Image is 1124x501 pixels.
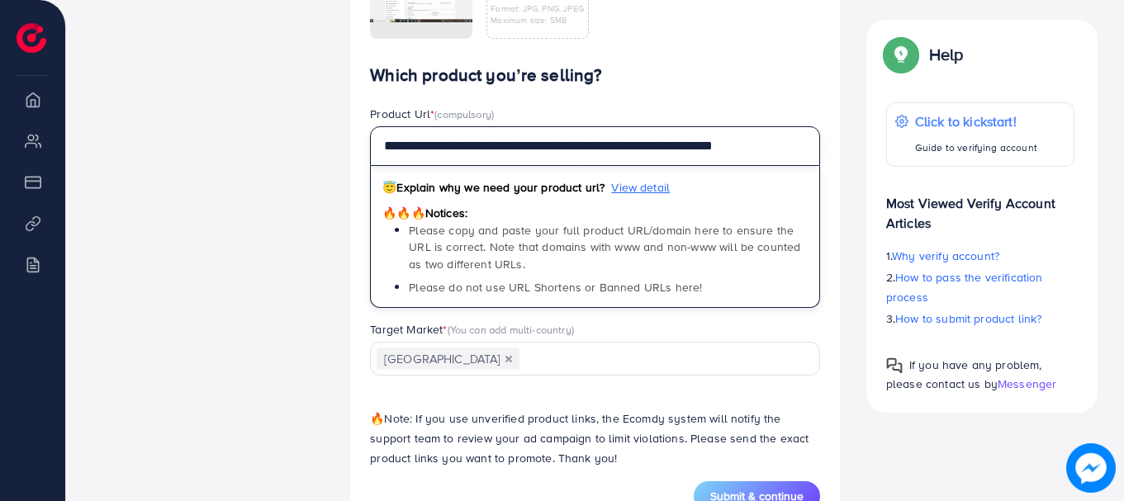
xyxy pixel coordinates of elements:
[382,179,605,196] span: Explain why we need your product url?
[370,342,820,376] div: Search for option
[370,106,494,122] label: Product Url
[886,40,916,69] img: Popup guide
[895,310,1041,327] span: How to submit product link?
[448,322,574,337] span: (You can add multi-country)
[491,2,584,14] p: Format: JPG, PNG, JPEG
[409,279,702,295] span: Please do not use URL Shortens or Banned URLs here!
[1066,443,1115,492] img: image
[370,321,574,338] label: Target Market
[929,45,964,64] p: Help
[377,347,519,371] span: [GEOGRAPHIC_DATA]
[17,23,46,53] img: logo
[886,180,1074,233] p: Most Viewed Verify Account Articles
[886,309,1074,328] p: 3.
[382,179,396,196] span: 😇
[915,138,1037,158] p: Guide to verifying account
[892,248,999,264] span: Why verify account?
[521,347,799,372] input: Search for option
[434,106,494,121] span: (compulsory)
[409,222,800,272] span: Please copy and paste your full product URL/domain here to ensure the URL is correct. Note that d...
[886,269,1043,305] span: How to pass the verification process
[370,409,820,468] p: Note: If you use unverified product links, the Ecomdy system will notify the support team to revi...
[611,179,670,196] span: View detail
[382,205,424,221] span: 🔥🔥🔥
[886,357,1042,392] span: If you have any problem, please contact us by
[491,14,584,26] p: Maximum size: 5MB
[886,246,1074,266] p: 1.
[370,65,820,86] h4: Which product you’re selling?
[886,357,903,374] img: Popup guide
[998,376,1056,392] span: Messenger
[886,267,1074,307] p: 2.
[505,355,513,363] button: Deselect Pakistan
[382,205,467,221] span: Notices:
[370,410,384,427] span: 🔥
[915,111,1037,131] p: Click to kickstart!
